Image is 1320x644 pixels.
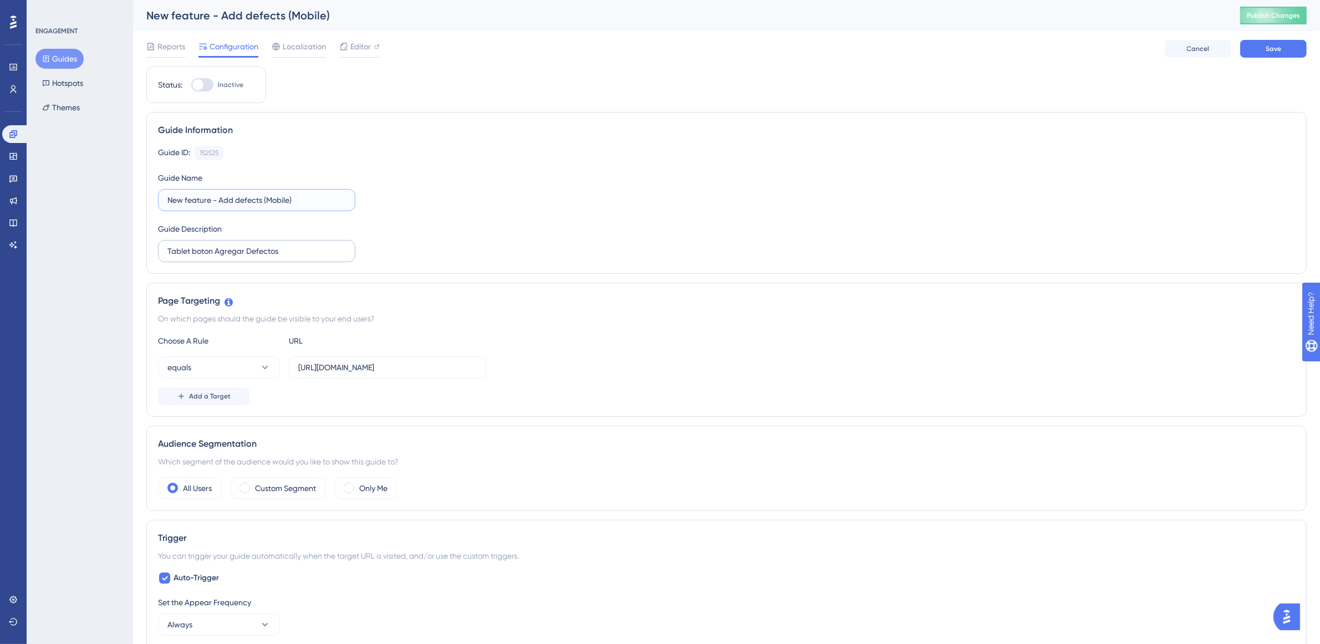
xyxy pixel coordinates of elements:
span: Need Help? [26,3,69,16]
button: Themes [35,98,86,117]
button: Add a Target [158,387,249,405]
div: Guide Description [158,222,222,236]
div: You can trigger your guide automatically when the target URL is visited, and/or use the custom tr... [158,549,1295,563]
div: Choose A Rule [158,334,280,347]
span: Always [167,618,192,631]
div: Trigger [158,531,1295,545]
span: Reports [157,40,185,53]
span: Publish Changes [1247,11,1300,20]
button: Publish Changes [1240,7,1307,24]
div: Guide ID: [158,146,190,160]
div: Audience Segmentation [158,437,1295,451]
span: Cancel [1187,44,1210,53]
button: Cancel [1165,40,1231,58]
button: equals [158,356,280,379]
button: Guides [35,49,84,69]
iframe: UserGuiding AI Assistant Launcher [1273,600,1307,633]
input: Type your Guide’s Description here [167,245,346,257]
div: New feature - Add defects (Mobile) [146,8,1212,23]
button: Hotspots [35,73,90,93]
button: Save [1240,40,1307,58]
input: yourwebsite.com/path [298,361,477,374]
button: Always [158,614,280,636]
span: Inactive [218,80,243,89]
div: URL [289,334,411,347]
div: 152525 [200,149,218,157]
div: Status: [158,78,182,91]
span: Localization [283,40,326,53]
span: equals [167,361,191,374]
span: Auto-Trigger [174,571,219,585]
label: Only Me [359,482,388,495]
span: Configuration [210,40,258,53]
span: Editor [350,40,371,53]
div: ENGAGEMENT [35,27,78,35]
div: Set the Appear Frequency [158,596,1295,609]
span: Save [1266,44,1281,53]
label: Custom Segment [255,482,316,495]
span: Add a Target [189,392,231,401]
div: Guide Name [158,171,202,185]
div: Guide Information [158,124,1295,137]
div: On which pages should the guide be visible to your end users? [158,312,1295,325]
input: Type your Guide’s Name here [167,194,346,206]
label: All Users [183,482,212,495]
div: Page Targeting [158,294,1295,308]
div: Which segment of the audience would you like to show this guide to? [158,455,1295,468]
